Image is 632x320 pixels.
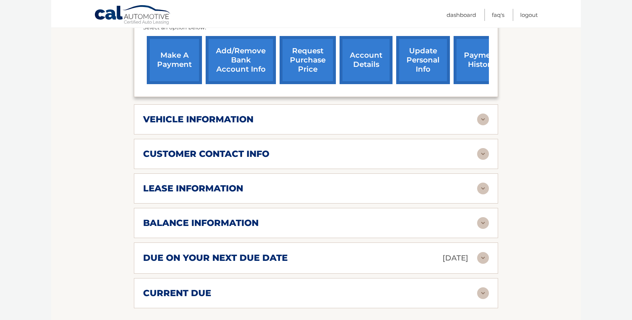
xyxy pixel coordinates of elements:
[94,5,171,26] a: Cal Automotive
[143,252,288,263] h2: due on your next due date
[443,252,468,265] p: [DATE]
[477,183,489,194] img: accordion-rest.svg
[340,36,393,84] a: account details
[447,9,476,21] a: Dashboard
[396,36,450,84] a: update personal info
[143,148,269,159] h2: customer contact info
[143,217,259,229] h2: balance information
[454,36,509,84] a: payment history
[477,217,489,229] img: accordion-rest.svg
[477,252,489,264] img: accordion-rest.svg
[143,114,253,125] h2: vehicle information
[492,9,504,21] a: FAQ's
[477,114,489,125] img: accordion-rest.svg
[143,183,243,194] h2: lease information
[280,36,336,84] a: request purchase price
[477,287,489,299] img: accordion-rest.svg
[143,288,211,299] h2: current due
[147,36,202,84] a: make a payment
[206,36,276,84] a: Add/Remove bank account info
[477,148,489,160] img: accordion-rest.svg
[520,9,538,21] a: Logout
